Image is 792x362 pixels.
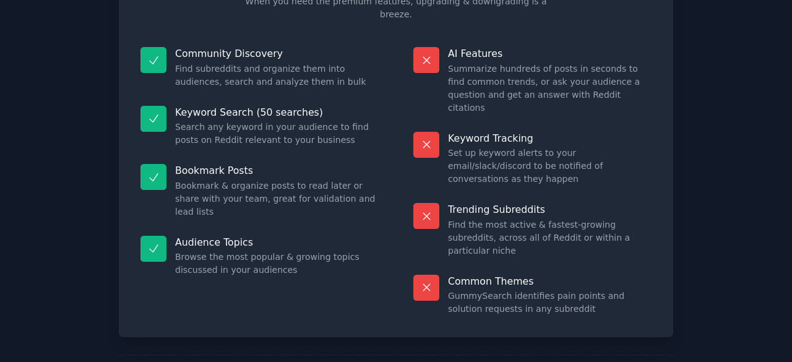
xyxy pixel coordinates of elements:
[175,62,379,88] dd: Find subreddits and organize them into audiences, search and analyze them in bulk
[175,164,379,177] p: Bookmark Posts
[175,121,379,147] dd: Search any keyword in your audience to find posts on Reddit relevant to your business
[448,203,652,216] p: Trending Subreddits
[175,179,379,218] dd: Bookmark & organize posts to read later or share with your team, great for validation and lead lists
[175,236,379,249] p: Audience Topics
[448,62,652,114] dd: Summarize hundreds of posts in seconds to find common trends, or ask your audience a question and...
[448,132,652,145] p: Keyword Tracking
[448,218,652,257] dd: Find the most active & fastest-growing subreddits, across all of Reddit or within a particular niche
[448,47,652,60] p: AI Features
[448,290,652,316] dd: GummySearch identifies pain points and solution requests in any subreddit
[175,106,379,119] p: Keyword Search (50 searches)
[448,147,652,186] dd: Set up keyword alerts to your email/slack/discord to be notified of conversations as they happen
[175,47,379,60] p: Community Discovery
[175,251,379,277] dd: Browse the most popular & growing topics discussed in your audiences
[448,275,652,288] p: Common Themes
